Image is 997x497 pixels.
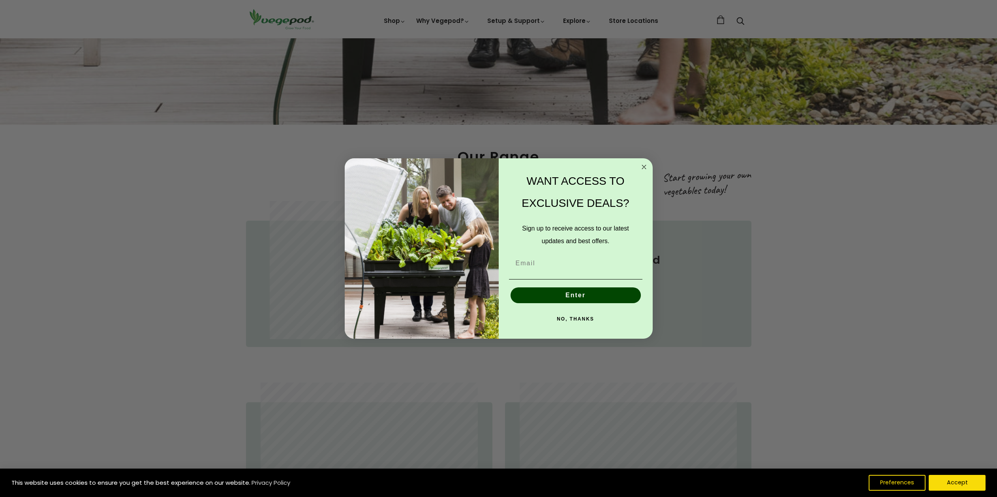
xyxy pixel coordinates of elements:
button: Enter [511,287,641,303]
span: Sign up to receive access to our latest updates and best offers. [522,225,629,244]
input: Email [509,255,642,271]
button: Accept [929,475,986,491]
span: This website uses cookies to ensure you get the best experience on our website. [11,478,250,487]
a: Privacy Policy (opens in a new tab) [250,476,291,490]
img: e9d03583-1bb1-490f-ad29-36751b3212ff.jpeg [345,158,499,339]
span: WANT ACCESS TO EXCLUSIVE DEALS? [522,175,629,209]
button: Preferences [869,475,926,491]
img: underline [509,279,642,279]
button: Close dialog [639,162,649,172]
button: NO, THANKS [509,311,642,327]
